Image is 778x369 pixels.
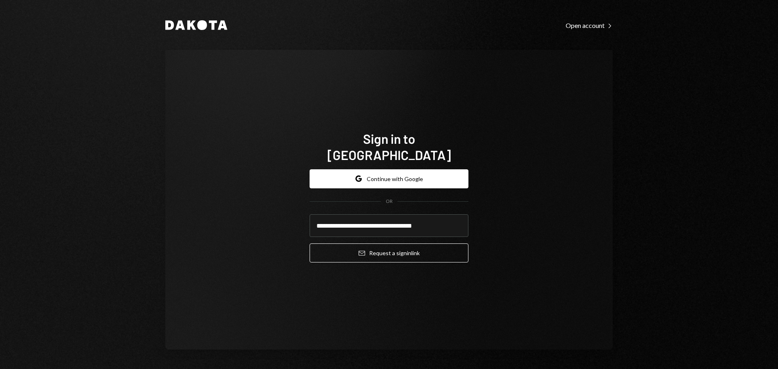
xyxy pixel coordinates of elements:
button: Request a signinlink [310,243,468,262]
div: OR [386,198,393,205]
a: Open account [566,21,613,30]
button: Continue with Google [310,169,468,188]
h1: Sign in to [GEOGRAPHIC_DATA] [310,130,468,163]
